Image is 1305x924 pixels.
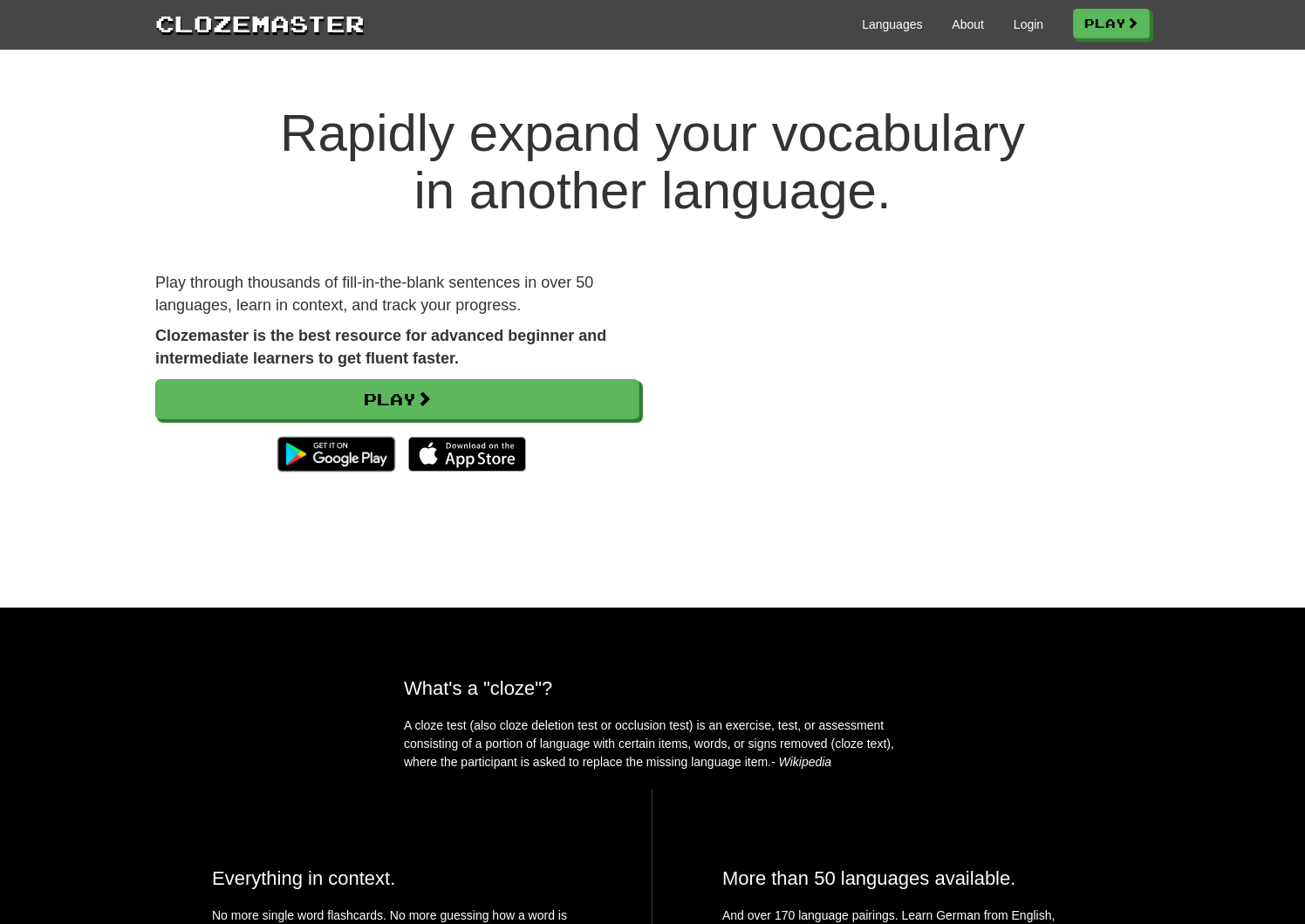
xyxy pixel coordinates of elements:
a: Clozemaster [155,7,365,39]
a: Languages [862,16,922,33]
a: About [952,16,984,33]
h2: Everything in context. [212,867,582,889]
p: Play through thousands of fill-in-the-blank sentences in over 50 languages, learn in context, and... [155,272,639,316]
strong: Clozemaster is the best resource for advanced beginner and intermediate learners to get fluent fa... [155,327,606,367]
a: Login [1014,16,1043,33]
img: Get it on Google Play [269,428,404,480]
a: Play [155,379,639,419]
p: A cloze test (also cloze deletion test or occlusion test) is an exercise, test, or assessment con... [404,717,901,771]
h2: What's a "cloze"? [404,677,901,699]
em: - Wikipedia [771,755,831,769]
img: Download_on_the_App_Store_Badge_US-UK_135x40-25178aeef6eb6b83b96f5f2d004eda3bffbb37122de64afbaef7... [408,437,526,472]
h2: More than 50 languages available. [722,867,1093,889]
a: Play [1073,9,1150,38]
